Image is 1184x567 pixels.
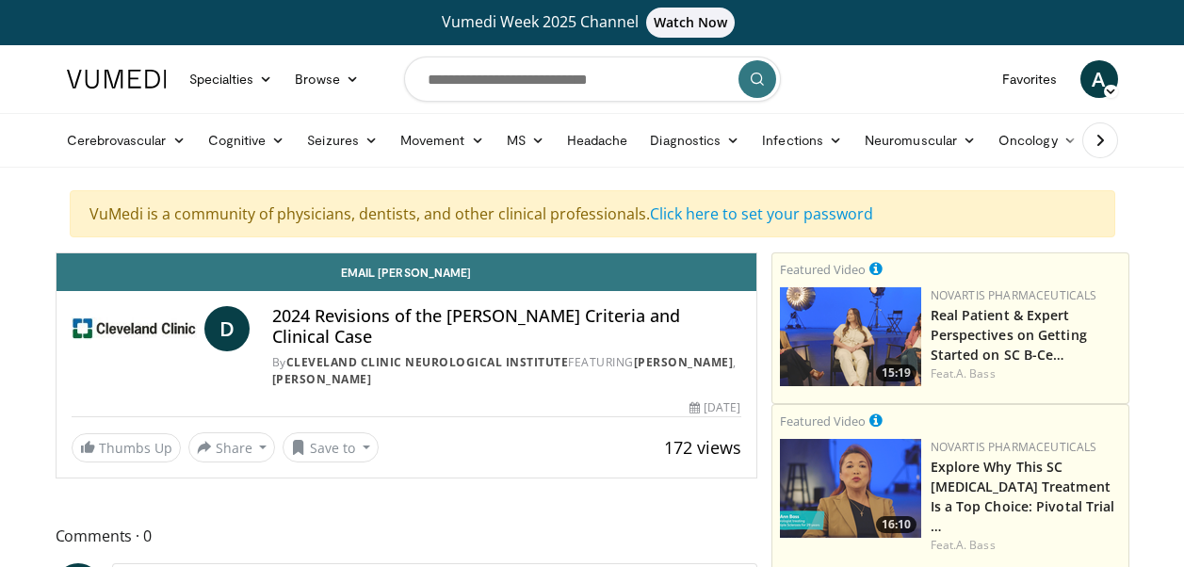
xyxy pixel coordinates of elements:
a: Specialties [178,60,284,98]
span: 15:19 [876,364,916,381]
a: A. Bass [956,537,996,553]
a: Movement [389,121,495,159]
a: 16:10 [780,439,921,538]
button: Save to [283,432,379,462]
a: MS [495,121,556,159]
a: Cognitive [197,121,297,159]
a: Cerebrovascular [56,121,197,159]
a: Diagnostics [639,121,751,159]
a: Infections [751,121,853,159]
a: Real Patient & Expert Perspectives on Getting Started on SC B-Ce… [931,306,1087,364]
div: [DATE] [689,399,740,416]
div: Feat. [931,537,1121,554]
a: [PERSON_NAME] [272,371,372,387]
a: Headache [556,121,640,159]
span: 172 views [664,436,741,459]
div: By FEATURING , [272,354,741,388]
a: A [1080,60,1118,98]
small: Featured Video [780,261,866,278]
a: A. Bass [956,365,996,381]
a: Vumedi Week 2025 ChannelWatch Now [70,8,1115,38]
button: Share [188,432,276,462]
a: D [204,306,250,351]
a: Click here to set your password [650,203,873,224]
a: Novartis Pharmaceuticals [931,287,1097,303]
img: VuMedi Logo [67,70,167,89]
h4: 2024 Revisions of the [PERSON_NAME] Criteria and Clinical Case [272,306,741,347]
a: 15:19 [780,287,921,386]
a: Email [PERSON_NAME] [57,253,756,291]
a: Novartis Pharmaceuticals [931,439,1097,455]
div: Feat. [931,365,1121,382]
span: Watch Now [646,8,736,38]
span: Vumedi Week 2025 Channel [442,11,743,32]
img: Cleveland Clinic Neurological Institute [72,306,197,351]
img: 2bf30652-7ca6-4be0-8f92-973f220a5948.png.150x105_q85_crop-smart_upscale.png [780,287,921,386]
a: Neuromuscular [853,121,987,159]
a: Thumbs Up [72,433,181,462]
span: Comments 0 [56,524,757,548]
a: Explore Why This SC [MEDICAL_DATA] Treatment Is a Top Choice: Pivotal Trial … [931,458,1115,535]
img: fac2b8e8-85fa-4965-ac55-c661781e9521.png.150x105_q85_crop-smart_upscale.png [780,439,921,538]
a: Cleveland Clinic Neurological Institute [286,354,569,370]
a: [PERSON_NAME] [634,354,734,370]
a: Seizures [296,121,389,159]
a: Oncology [987,121,1088,159]
small: Featured Video [780,413,866,429]
div: VuMedi is a community of physicians, dentists, and other clinical professionals. [70,190,1115,237]
a: Favorites [991,60,1069,98]
span: 16:10 [876,516,916,533]
a: Browse [284,60,370,98]
input: Search topics, interventions [404,57,781,102]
